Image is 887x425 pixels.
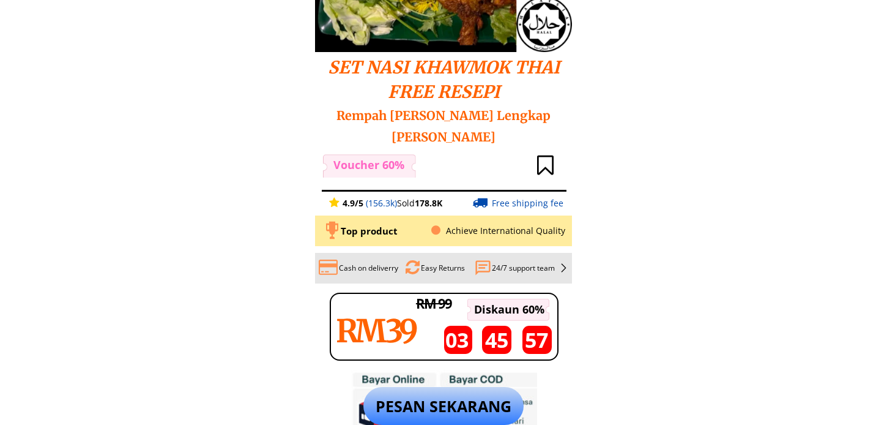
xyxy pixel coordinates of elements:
[492,262,559,274] div: 24/7 support team
[339,262,399,274] div: Cash on deliverry
[329,306,420,356] h1: RM 39
[328,56,560,102] span: SET NASI KHAWMOK THAI FREE RESEPI
[336,108,551,145] span: Rempah [PERSON_NAME] Lengkap [PERSON_NAME]
[413,293,455,314] h3: RM 99
[329,156,408,174] h3: Voucher 60%
[340,224,399,238] h3: Top product
[492,197,574,210] div: Free shipping fee
[473,301,546,318] h3: Diskaun 60%
[421,262,467,274] div: Easy Returns
[363,387,524,425] p: PESAN SEKARANG
[446,224,566,238] div: Achieve International Quality
[366,197,415,209] span: Sold
[366,197,397,209] span: (156.3k)
[343,197,466,210] h3: 4.9/5 178.8K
